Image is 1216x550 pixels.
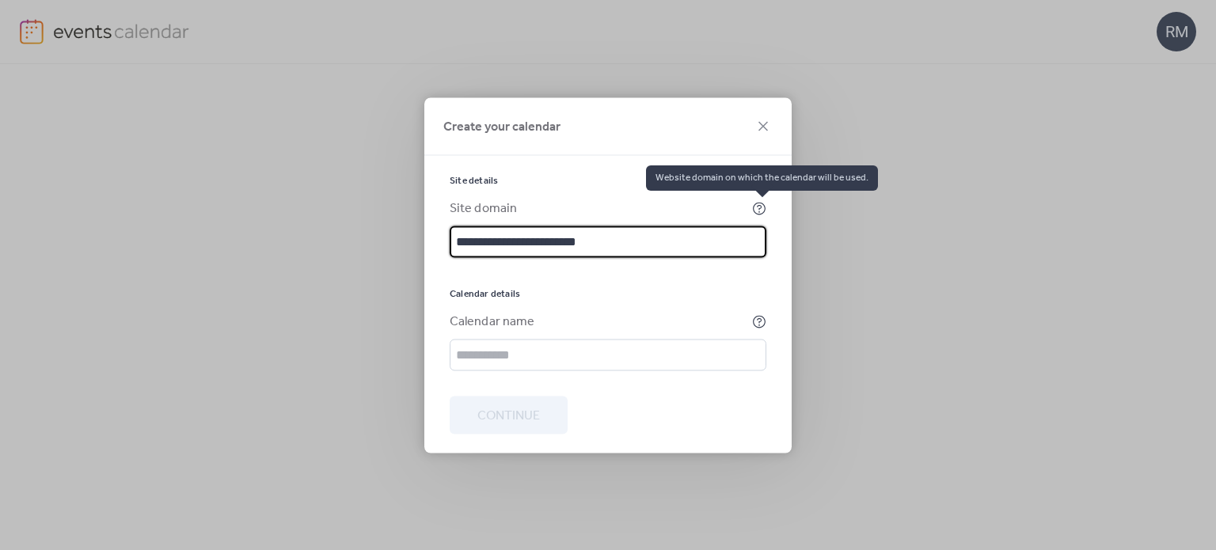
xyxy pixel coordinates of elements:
span: Create your calendar [443,117,560,136]
div: Site domain [450,199,749,218]
span: Website domain on which the calendar will be used. [646,165,878,191]
span: Site details [450,174,498,187]
div: Calendar name [450,312,749,331]
span: Calendar details [450,287,520,300]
